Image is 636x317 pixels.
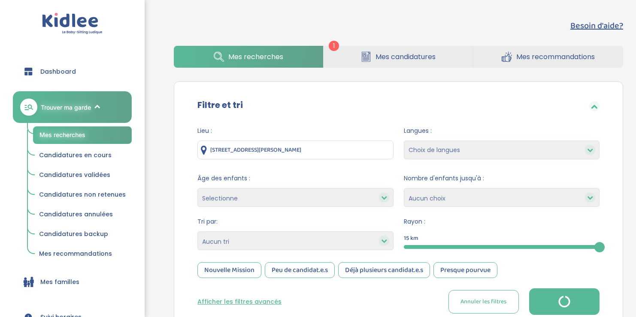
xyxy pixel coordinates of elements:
[329,41,339,51] span: 1
[570,19,623,32] button: Besoin d'aide?
[33,167,132,183] a: Candidatures validées
[42,13,103,35] img: logo.svg
[13,91,132,123] a: Trouver ma garde
[404,174,600,183] span: Nombre d'enfants jusqu'à :
[40,278,79,287] span: Mes familles
[13,56,132,87] a: Dashboard
[39,151,112,159] span: Candidatures en cours
[473,46,623,68] a: Mes recommandations
[39,230,108,238] span: Candidatures backup
[197,262,261,278] div: Nouvelle Mission
[33,126,132,144] a: Mes recherches
[39,170,110,179] span: Candidatures validées
[39,249,112,258] span: Mes recommandations
[40,67,76,76] span: Dashboard
[265,262,335,278] div: Peu de candidat.e.s
[448,290,519,314] button: Annuler les filtres
[39,210,113,218] span: Candidatures annulées
[404,217,600,226] span: Rayon :
[376,51,436,62] span: Mes candidatures
[338,262,430,278] div: Déjà plusieurs candidat.e.s
[174,46,323,68] a: Mes recherches
[13,266,132,297] a: Mes familles
[197,126,393,135] span: Lieu :
[33,246,132,262] a: Mes recommandations
[33,226,132,242] a: Candidatures backup
[33,206,132,223] a: Candidatures annulées
[39,190,126,199] span: Candidatures non retenues
[197,99,243,111] label: Filtre et tri
[33,147,132,164] a: Candidatures en cours
[33,187,132,203] a: Candidatures non retenues
[324,46,473,68] a: Mes candidatures
[197,297,282,306] button: Afficher les filtres avancés
[197,174,393,183] span: Âge des enfants :
[228,51,283,62] span: Mes recherches
[41,103,91,112] span: Trouver ma garde
[433,262,497,278] div: Presque pourvue
[197,141,393,159] input: Ville ou code postale
[39,131,85,138] span: Mes recherches
[460,297,506,306] span: Annuler les filtres
[516,51,595,62] span: Mes recommandations
[197,217,393,226] span: Tri par:
[404,234,418,243] span: 15 km
[404,126,600,135] span: Langues :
